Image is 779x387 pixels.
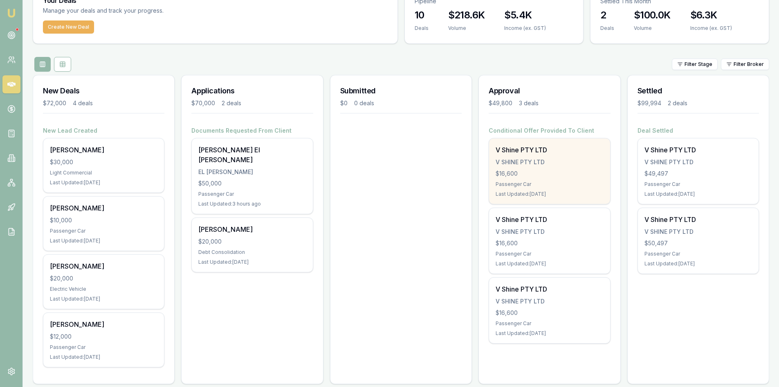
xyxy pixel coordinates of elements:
[496,284,603,294] div: V Shine PTY LTD
[489,85,610,97] h3: Approval
[496,251,603,257] div: Passenger Car
[198,259,306,265] div: Last Updated: [DATE]
[668,99,687,107] div: 2 deals
[638,99,661,107] div: $99,994
[198,238,306,246] div: $20,000
[50,354,157,360] div: Last Updated: [DATE]
[448,9,485,22] h3: $218.6K
[496,260,603,267] div: Last Updated: [DATE]
[644,260,752,267] div: Last Updated: [DATE]
[50,203,157,213] div: [PERSON_NAME]
[690,25,732,32] div: Income (ex. GST)
[634,25,671,32] div: Volume
[644,251,752,257] div: Passenger Car
[690,9,732,22] h3: $6.3K
[721,59,769,70] button: Filter Broker
[496,215,603,224] div: V Shine PTY LTD
[519,99,539,107] div: 3 deals
[489,127,610,135] h4: Conditional Offer Provided To Client
[600,9,614,22] h3: 2
[50,333,157,341] div: $12,000
[354,99,374,107] div: 0 deals
[198,201,306,207] div: Last Updated: 3 hours ago
[496,158,603,166] div: V SHINE PTY LTD
[50,179,157,186] div: Last Updated: [DATE]
[644,158,752,166] div: V SHINE PTY LTD
[198,145,306,165] div: [PERSON_NAME] El [PERSON_NAME]
[50,319,157,329] div: [PERSON_NAME]
[496,191,603,197] div: Last Updated: [DATE]
[50,228,157,234] div: Passenger Car
[644,181,752,188] div: Passenger Car
[504,9,546,22] h3: $5.4K
[644,170,752,178] div: $49,497
[634,9,671,22] h3: $100.0K
[496,297,603,306] div: V SHINE PTY LTD
[340,85,462,97] h3: Submitted
[50,170,157,176] div: Light Commercial
[191,127,313,135] h4: Documents Requested From Client
[448,25,485,32] div: Volume
[496,181,603,188] div: Passenger Car
[496,239,603,247] div: $16,600
[496,309,603,317] div: $16,600
[191,99,215,107] div: $70,000
[340,99,348,107] div: $0
[496,228,603,236] div: V SHINE PTY LTD
[489,99,512,107] div: $49,800
[496,145,603,155] div: V Shine PTY LTD
[644,145,752,155] div: V Shine PTY LTD
[496,320,603,327] div: Passenger Car
[50,145,157,155] div: [PERSON_NAME]
[638,85,759,97] h3: Settled
[50,286,157,292] div: Electric Vehicle
[415,25,429,32] div: Deals
[198,168,306,176] div: EL [PERSON_NAME]
[644,215,752,224] div: V Shine PTY LTD
[50,296,157,302] div: Last Updated: [DATE]
[43,85,164,97] h3: New Deals
[638,127,759,135] h4: Deal Settled
[73,99,93,107] div: 4 deals
[50,158,157,166] div: $30,000
[198,249,306,256] div: Debt Consolidation
[644,228,752,236] div: V SHINE PTY LTD
[685,61,712,68] span: Filter Stage
[415,9,429,22] h3: 10
[496,170,603,178] div: $16,600
[496,330,603,337] div: Last Updated: [DATE]
[672,59,718,70] button: Filter Stage
[222,99,241,107] div: 2 deals
[50,238,157,244] div: Last Updated: [DATE]
[43,20,94,34] button: Create New Deal
[600,25,614,32] div: Deals
[198,179,306,188] div: $50,000
[644,239,752,247] div: $50,497
[734,61,764,68] span: Filter Broker
[43,99,66,107] div: $72,000
[50,274,157,283] div: $20,000
[198,191,306,197] div: Passenger Car
[50,344,157,351] div: Passenger Car
[191,85,313,97] h3: Applications
[50,216,157,224] div: $10,000
[43,6,252,16] p: Manage your deals and track your progress.
[50,261,157,271] div: [PERSON_NAME]
[504,25,546,32] div: Income (ex. GST)
[198,224,306,234] div: [PERSON_NAME]
[7,8,16,18] img: emu-icon-u.png
[43,127,164,135] h4: New Lead Created
[644,191,752,197] div: Last Updated: [DATE]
